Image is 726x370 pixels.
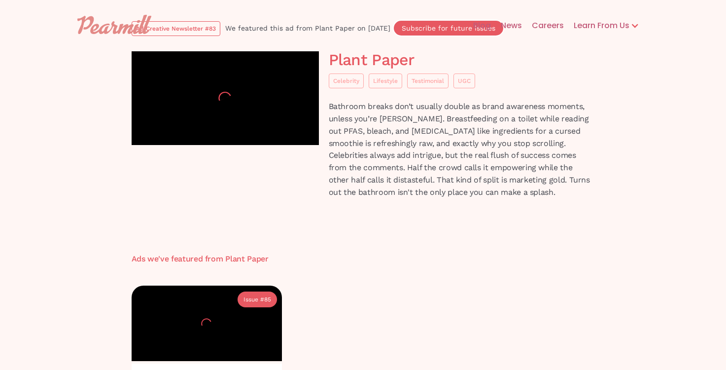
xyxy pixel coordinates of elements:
[491,10,522,41] a: News
[243,295,264,304] div: Issue #
[369,74,402,88] a: Lifestyle
[522,10,564,41] a: Careers
[329,74,364,88] a: Celebrity
[238,292,277,307] a: Issue #85
[564,20,629,32] div: Learn From Us
[463,10,491,41] a: Blog
[458,76,471,86] div: UGC
[333,76,359,86] div: Celebrity
[329,51,595,69] h1: Plant Paper
[412,76,444,86] div: Testimonial
[407,74,449,88] a: Testimonial
[564,10,649,41] div: Learn From Us
[132,255,226,263] h3: Ads we've featured from
[264,295,271,304] div: 85
[329,101,595,198] p: Bathroom breaks don’t usually double as brand awareness moments, unless you’re [PERSON_NAME]. Bre...
[373,76,398,86] div: Lifestyle
[225,255,268,263] h3: Plant Paper
[453,74,475,88] a: UGC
